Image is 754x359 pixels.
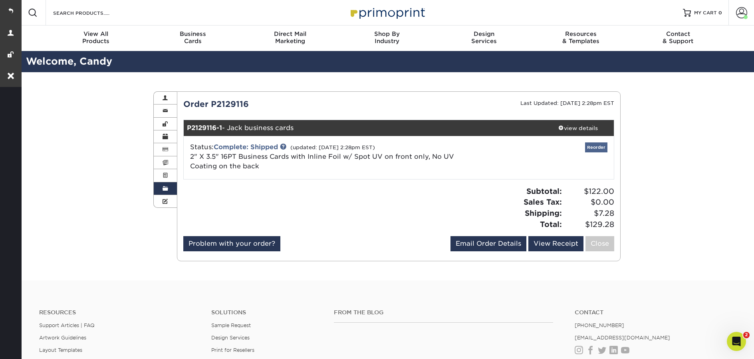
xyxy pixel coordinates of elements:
[629,30,726,45] div: & Support
[718,10,722,16] span: 0
[290,144,375,150] small: (updated: [DATE] 2:28pm EST)
[435,30,532,37] span: Design
[339,30,436,45] div: Industry
[48,26,145,51] a: View AllProducts
[39,309,199,316] h4: Resources
[145,26,242,51] a: BusinessCards
[525,209,562,217] strong: Shipping:
[575,322,624,328] a: [PHONE_NUMBER]
[184,142,470,171] div: Status:
[187,124,222,132] strong: P2129116-1
[184,120,542,136] div: - Jack business cards
[334,309,553,316] h4: From the Blog
[145,30,242,45] div: Cards
[211,347,254,353] a: Print for Resellers
[242,30,339,45] div: Marketing
[727,332,746,351] iframe: Intercom live chat
[564,186,614,197] span: $122.00
[2,335,68,356] iframe: Google Customer Reviews
[450,236,526,251] a: Email Order Details
[435,30,532,45] div: Services
[532,30,629,37] span: Resources
[211,335,250,341] a: Design Services
[575,335,670,341] a: [EMAIL_ADDRESS][DOMAIN_NAME]
[347,4,427,21] img: Primoprint
[528,236,583,251] a: View Receipt
[743,332,750,338] span: 2
[526,187,562,195] strong: Subtotal:
[242,30,339,37] span: Direct Mail
[211,309,322,316] h4: Solutions
[524,197,562,206] strong: Sales Tax:
[564,219,614,230] span: $129.28
[190,153,454,170] a: 2" X 3.5" 16PT Business Cards with Inline Foil w/ Spot UV on front only, No UV Coating on the back
[39,322,95,328] a: Support Articles | FAQ
[52,8,130,18] input: SEARCH PRODUCTS.....
[532,30,629,45] div: & Templates
[532,26,629,51] a: Resources& Templates
[540,220,562,229] strong: Total:
[629,30,726,37] span: Contact
[435,26,532,51] a: DesignServices
[20,54,754,69] h2: Welcome, Candy
[694,10,717,16] span: MY CART
[585,236,614,251] a: Close
[211,322,251,328] a: Sample Request
[177,98,399,110] div: Order P2129116
[242,26,339,51] a: Direct MailMarketing
[575,309,735,316] a: Contact
[339,26,436,51] a: Shop ByIndustry
[145,30,242,37] span: Business
[542,120,614,136] a: view details
[564,208,614,219] span: $7.28
[214,143,278,151] a: Complete: Shipped
[339,30,436,37] span: Shop By
[48,30,145,45] div: Products
[629,26,726,51] a: Contact& Support
[48,30,145,37] span: View All
[520,100,614,106] small: Last Updated: [DATE] 2:28pm EST
[585,142,607,152] a: Reorder
[183,236,280,251] a: Problem with your order?
[542,124,614,132] div: view details
[564,197,614,208] span: $0.00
